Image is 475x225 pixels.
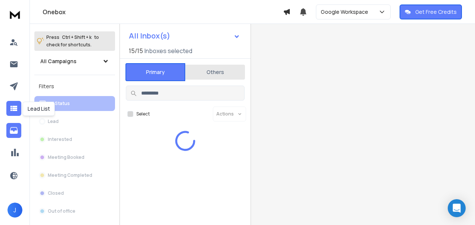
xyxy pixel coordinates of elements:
[321,8,371,16] p: Google Workspace
[145,46,192,55] h3: Inboxes selected
[34,81,115,92] h3: Filters
[40,58,77,65] h1: All Campaigns
[448,199,466,217] div: Open Intercom Messenger
[7,203,22,218] button: J
[123,28,246,43] button: All Inbox(s)
[129,32,170,40] h1: All Inbox(s)
[34,54,115,69] button: All Campaigns
[43,7,283,16] h1: Onebox
[61,33,93,41] span: Ctrl + Shift + k
[136,111,150,117] label: Select
[7,7,22,21] img: logo
[415,8,457,16] p: Get Free Credits
[46,34,99,49] p: Press to check for shortcuts.
[23,102,55,116] div: Lead List
[125,63,185,81] button: Primary
[185,64,245,80] button: Others
[129,46,143,55] span: 15 / 15
[400,4,462,19] button: Get Free Credits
